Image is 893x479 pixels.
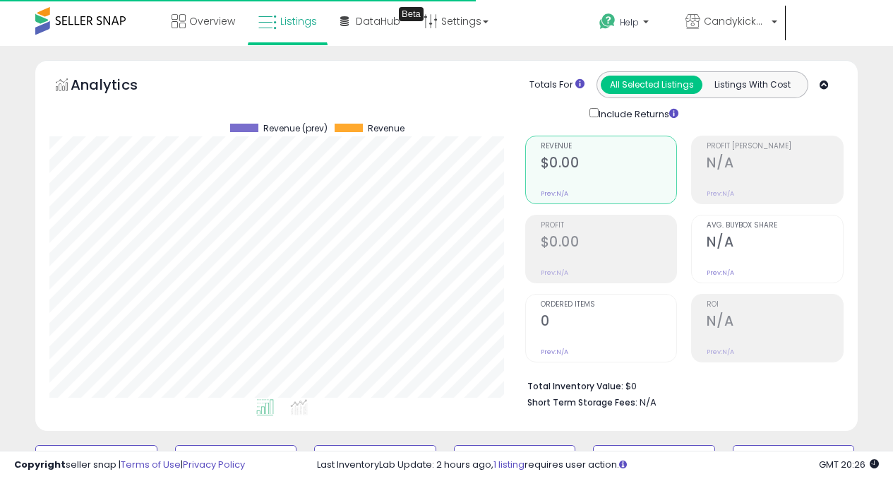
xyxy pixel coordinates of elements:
h2: $0.00 [541,234,677,253]
strong: Copyright [14,458,66,471]
span: Listings [280,14,317,28]
b: Short Term Storage Fees: [527,396,637,408]
span: Revenue [368,124,404,134]
a: 1 listing [493,458,525,471]
b: Total Inventory Value: [527,380,623,392]
h2: $0.00 [541,155,677,174]
span: Revenue (prev) [263,124,328,134]
small: Prev: N/A [707,189,734,198]
h2: N/A [707,313,843,332]
a: Privacy Policy [183,458,245,471]
div: Tooltip anchor [399,7,424,21]
span: Profit [541,222,677,230]
h2: N/A [707,234,843,253]
small: Prev: N/A [707,268,734,277]
span: Profit [PERSON_NAME] [707,143,843,150]
button: Repricing On [175,445,297,473]
button: Listings without Cost [733,445,855,473]
h5: Analytics [71,75,165,98]
span: ROI [707,301,843,309]
button: Repricing Off [314,445,436,473]
button: Listings With Cost [702,76,803,94]
button: All Selected Listings [601,76,702,94]
i: Get Help [599,13,616,30]
small: Prev: N/A [541,348,568,356]
span: 2025-08-10 20:26 GMT [819,458,879,471]
span: Overview [189,14,235,28]
span: N/A [640,396,657,409]
span: Revenue [541,143,677,150]
span: Ordered Items [541,301,677,309]
h2: N/A [707,155,843,174]
small: Prev: N/A [541,268,568,277]
button: Listings without Min/Max [454,445,576,473]
small: Prev: N/A [707,348,734,356]
div: seller snap | | [14,459,245,472]
span: DataHub [356,14,400,28]
span: Avg. Buybox Share [707,222,843,230]
a: Help [588,2,673,46]
h2: 0 [541,313,677,332]
div: Totals For [529,78,585,92]
button: Default [35,445,157,473]
button: Non Competitive [593,445,715,473]
a: Terms of Use [121,458,181,471]
small: Prev: N/A [541,189,568,198]
li: $0 [527,377,833,394]
span: Candykicksct [704,14,767,28]
span: Help [620,16,639,28]
div: Include Returns [579,105,695,122]
div: Last InventoryLab Update: 2 hours ago, requires user action. [317,459,879,472]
